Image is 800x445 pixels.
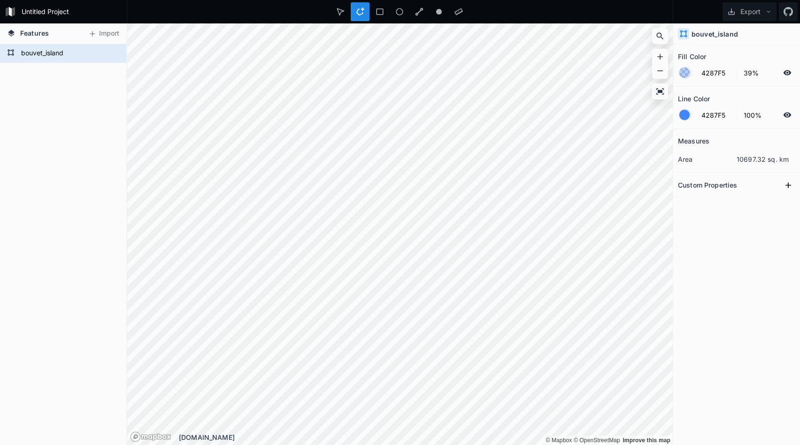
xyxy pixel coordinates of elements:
[678,178,737,192] h2: Custom Properties
[678,154,737,164] dt: area
[20,28,49,38] span: Features
[623,437,670,444] a: Map feedback
[84,26,124,41] button: Import
[546,437,572,444] a: Mapbox
[692,29,738,39] h4: bouvet_island
[723,2,777,21] button: Export
[678,49,706,64] h2: Fill Color
[574,437,620,444] a: OpenStreetMap
[130,431,171,442] a: Mapbox logo
[737,154,795,164] dd: 10697.32 sq. km
[678,134,709,148] h2: Measures
[179,432,673,442] div: [DOMAIN_NAME]
[678,91,710,106] h2: Line Color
